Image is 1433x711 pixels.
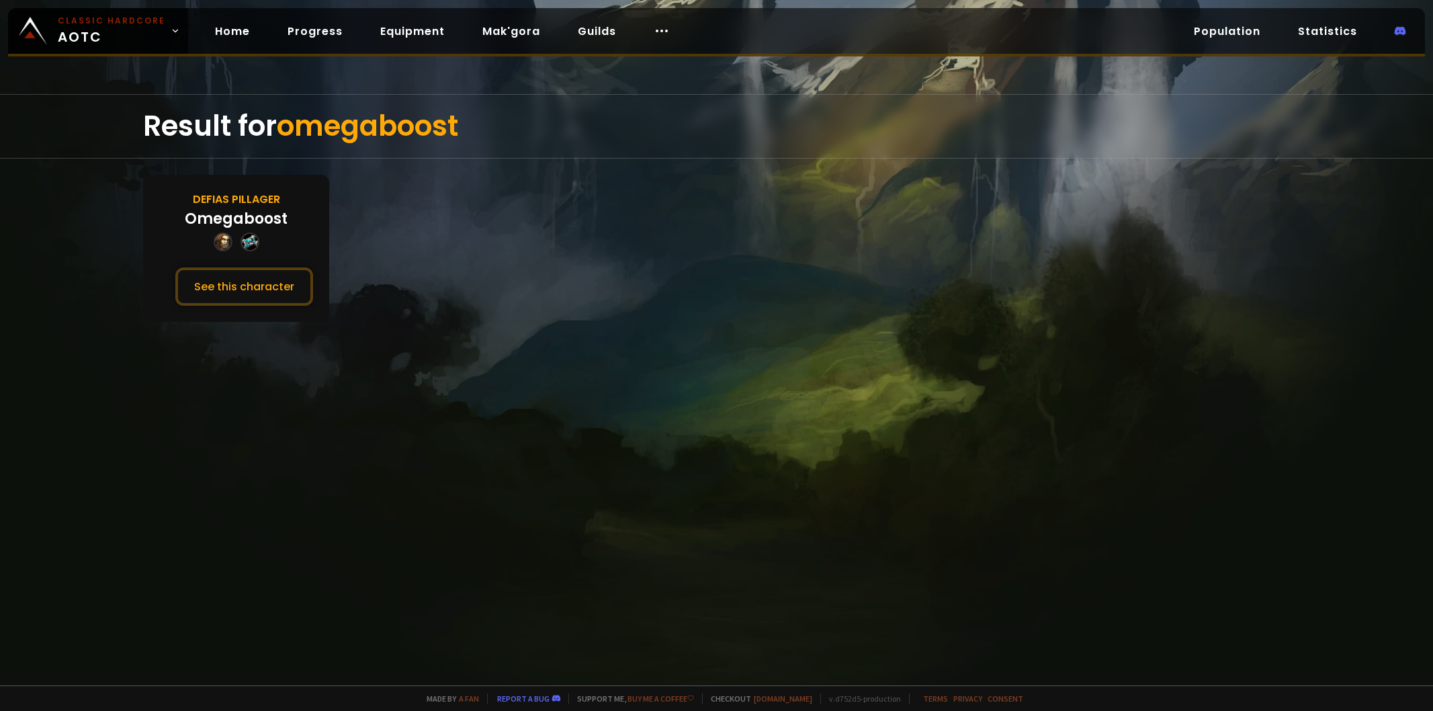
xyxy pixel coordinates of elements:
[185,208,288,230] div: Omegaboost
[277,17,353,45] a: Progress
[627,694,694,704] a: Buy me a coffee
[754,694,812,704] a: [DOMAIN_NAME]
[497,694,550,704] a: Report a bug
[568,694,694,704] span: Support me,
[459,694,479,704] a: a fan
[923,694,948,704] a: Terms
[472,17,551,45] a: Mak'gora
[58,15,165,27] small: Classic Hardcore
[820,694,901,704] span: v. d752d5 - production
[953,694,982,704] a: Privacy
[419,694,479,704] span: Made by
[277,106,458,146] span: omegaboost
[567,17,627,45] a: Guilds
[370,17,455,45] a: Equipment
[175,267,313,306] button: See this character
[702,694,812,704] span: Checkout
[1183,17,1271,45] a: Population
[988,694,1023,704] a: Consent
[143,95,1289,158] div: Result for
[204,17,261,45] a: Home
[1287,17,1368,45] a: Statistics
[8,8,188,54] a: Classic HardcoreAOTC
[193,191,280,208] div: Defias Pillager
[58,15,165,47] span: AOTC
